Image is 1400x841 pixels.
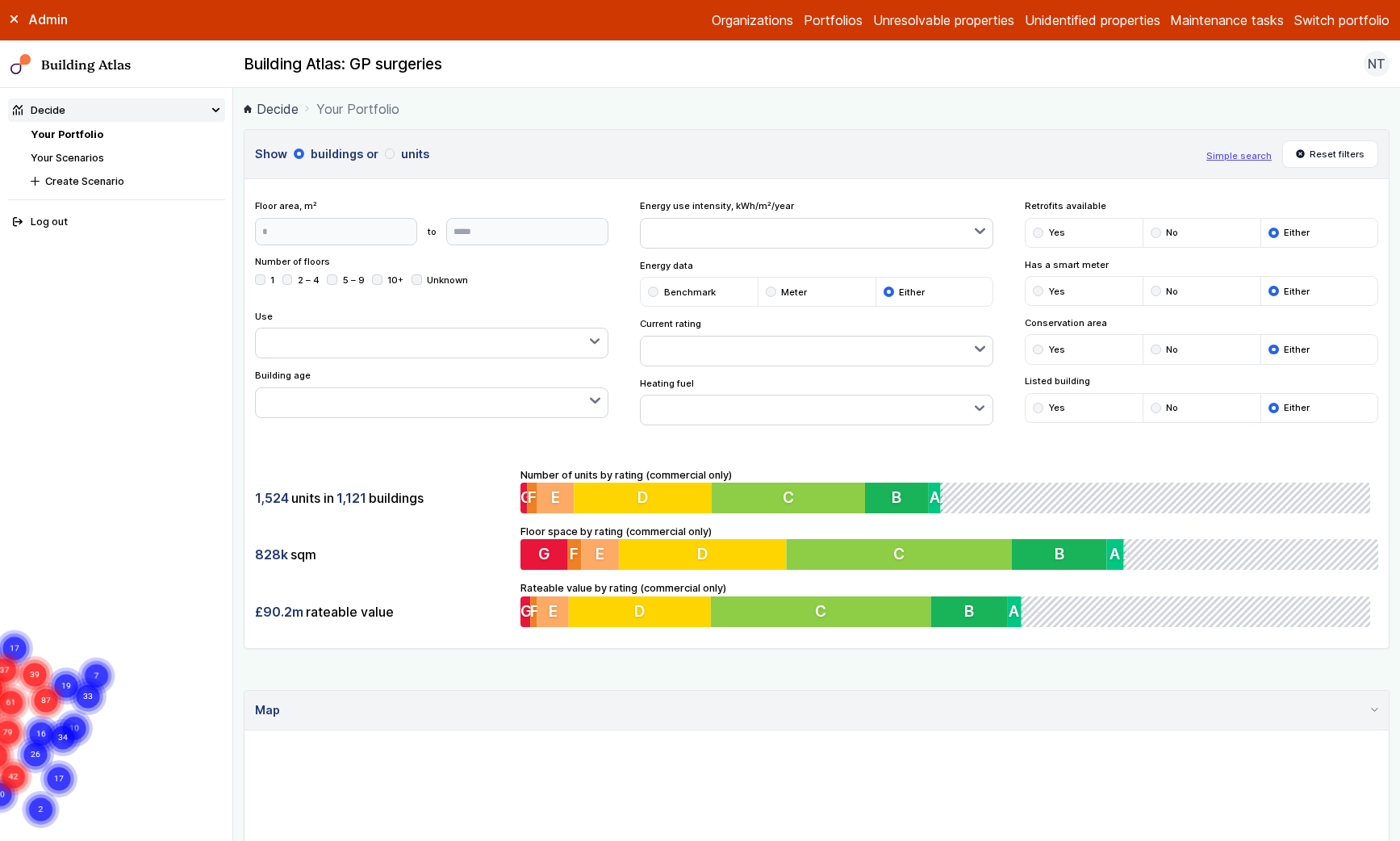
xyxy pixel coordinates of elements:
a: Organizations [712,10,793,30]
div: Heating fuel [640,377,994,426]
button: G [520,539,568,570]
button: A+ [1124,539,1126,570]
button: B [934,596,1011,627]
button: D [569,596,713,627]
button: E [537,483,574,513]
span: A [1013,601,1024,621]
span: E [549,601,558,621]
span: C [785,487,796,507]
button: A [1012,596,1026,627]
button: D [575,483,713,513]
div: sqm [255,539,510,570]
div: units in buildings [255,483,510,513]
span: A [1110,545,1120,564]
span: £90.2m [255,603,303,621]
div: Decide [13,103,65,118]
span: G [537,545,550,564]
button: A+ [1026,596,1027,627]
a: Decide [244,99,299,119]
div: rateable value [255,596,510,627]
button: C [713,596,935,627]
button: Log out [8,211,225,234]
button: C [786,539,1012,570]
span: D [635,601,646,621]
span: E [596,545,604,564]
span: A [933,487,943,507]
button: B [868,483,933,513]
span: A+ [1124,545,1145,564]
span: C [893,545,905,564]
span: 1,524 [255,489,289,507]
span: G [520,487,533,507]
a: Maintenance tasks [1170,10,1284,30]
div: Rateable value by rating (commercial only) [520,580,1379,627]
button: Reset filters [1282,140,1379,168]
button: F [527,483,537,513]
h3: Show [255,145,1196,163]
span: Listed building [1025,374,1379,387]
div: Number of units by rating (commercial only) [520,467,1379,514]
span: F [570,545,579,564]
span: C [818,601,830,621]
button: G [520,483,527,513]
span: Retrofits available [1025,199,1379,212]
span: 1,121 [336,489,366,507]
button: E [581,539,619,570]
a: Unidentified properties [1025,10,1160,30]
span: Your Portfolio [316,99,399,119]
button: C [713,483,868,513]
span: B [896,487,905,507]
span: F [528,487,537,507]
a: Portfolios [804,10,863,30]
h2: Building Atlas: GP surgeries [244,54,442,75]
button: A [1106,539,1123,570]
button: Switch portfolio [1294,10,1390,30]
button: NT [1364,51,1390,77]
div: Current rating [640,317,994,366]
div: Floor area, m² [255,199,609,245]
span: Has a smart meter [1025,258,1379,271]
img: main-0bbd2752.svg [10,54,31,75]
div: Energy data [640,259,994,308]
a: Unresolvable properties [873,10,1014,30]
span: D [696,545,708,564]
a: Your Portfolio [31,128,103,140]
button: F [530,596,537,627]
span: Conservation area [1025,316,1379,329]
div: Floor space by rating (commercial only) [520,524,1379,571]
button: D [618,539,786,570]
span: F [530,601,539,621]
span: A+ [1026,601,1047,621]
button: A [933,483,945,513]
button: A+ [944,483,947,513]
button: B [1012,539,1107,570]
a: Your Scenarios [31,152,104,164]
span: A+ [944,487,965,507]
button: F [567,539,581,570]
span: NT [1368,54,1385,73]
span: G [520,601,533,621]
button: Simple search [1206,149,1272,162]
div: Number of floors [255,255,609,299]
div: Energy use intensity, kWh/m²/year [640,199,994,249]
form: to [255,218,609,245]
span: B [1055,545,1064,564]
summary: Decide [8,98,225,122]
button: E [537,596,569,627]
summary: Map [244,691,1389,730]
span: B [968,601,978,621]
div: Building age [255,369,609,418]
span: D [638,487,650,507]
span: E [551,487,560,507]
div: Use [255,310,609,359]
button: G [520,596,531,627]
span: 828k [255,546,288,563]
button: Create Scenario [26,169,225,193]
